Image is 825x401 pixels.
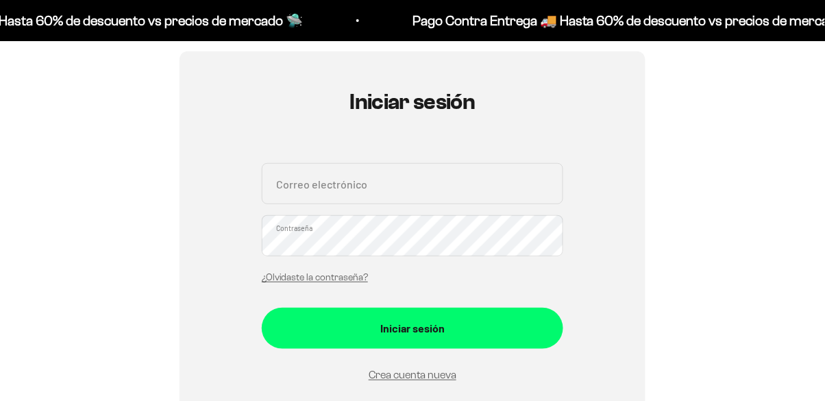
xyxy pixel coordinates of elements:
[262,272,368,282] a: ¿Olvidaste la contraseña?
[262,308,563,349] button: Iniciar sesión
[289,319,536,337] div: Iniciar sesión
[262,90,563,114] h1: Iniciar sesión
[369,369,456,380] a: Crea cuenta nueva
